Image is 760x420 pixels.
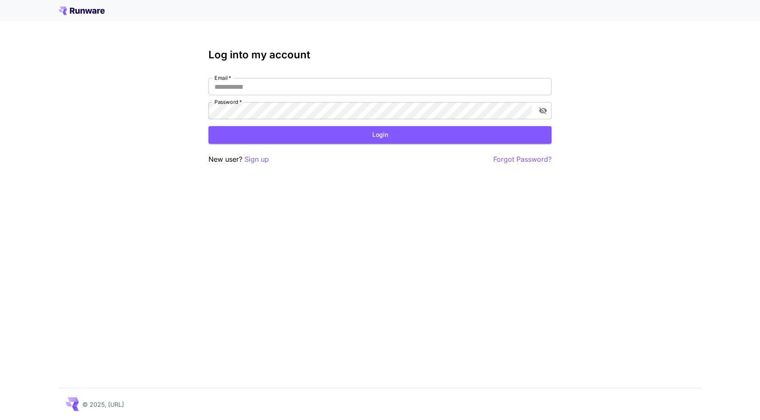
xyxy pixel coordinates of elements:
label: Password [214,98,242,106]
button: Sign up [244,154,269,165]
p: © 2025, [URL] [82,400,124,409]
label: Email [214,74,231,82]
p: New user? [208,154,269,165]
button: Login [208,126,552,144]
h3: Log into my account [208,49,552,61]
button: toggle password visibility [535,103,551,118]
button: Forgot Password? [493,154,552,165]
